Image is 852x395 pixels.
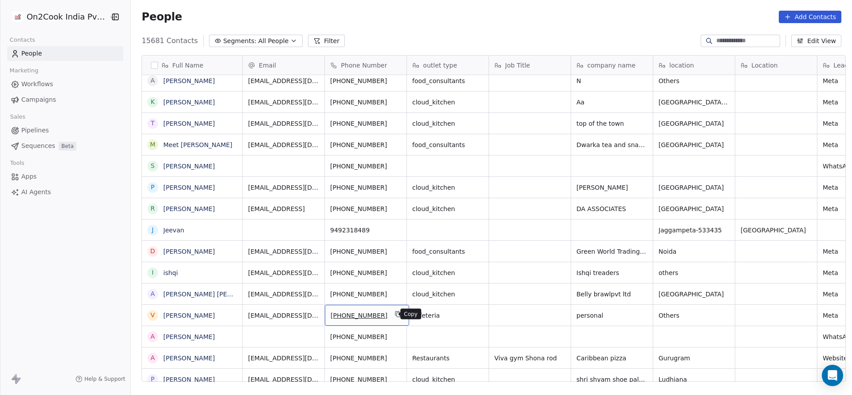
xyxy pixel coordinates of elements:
[163,77,215,84] a: [PERSON_NAME]
[163,376,215,383] a: [PERSON_NAME]
[330,268,401,277] span: [PHONE_NUMBER]
[11,9,103,24] button: On2Cook India Pvt. Ltd.
[412,204,483,213] span: cloud_kitchen
[248,98,319,107] span: [EMAIL_ADDRESS][DOMAIN_NAME]
[576,98,647,107] span: Aa
[163,184,215,191] a: [PERSON_NAME]
[576,204,647,213] span: DA ASSOCIATES
[659,76,730,85] span: Others
[150,247,155,256] div: D
[412,268,483,277] span: cloud_kitchen
[330,354,401,363] span: [PHONE_NUMBER]
[412,98,483,107] span: cloud_kitchen
[412,354,483,363] span: Restaurants
[576,268,647,277] span: Ishqi treaders
[163,291,268,298] a: [PERSON_NAME] [PERSON_NAME]
[7,185,123,199] a: AI Agents
[27,11,107,23] span: On2Cook India Pvt. Ltd.
[330,375,401,384] span: [PHONE_NUMBER]
[341,61,387,70] span: Phone Number
[669,61,694,70] span: location
[6,110,29,124] span: Sales
[223,36,256,46] span: Segments:
[571,56,653,75] div: company name
[21,172,37,181] span: Apps
[248,247,319,256] span: [EMAIL_ADDRESS][DOMAIN_NAME]
[142,75,243,382] div: grid
[151,183,154,192] div: P
[404,311,418,318] p: Copy
[163,333,215,340] a: [PERSON_NAME]
[489,56,571,75] div: Job Title
[21,80,53,89] span: Workflows
[172,61,203,70] span: Full Name
[151,353,155,363] div: A
[407,56,489,75] div: outlet type
[659,311,730,320] span: Others
[248,268,319,277] span: [EMAIL_ADDRESS][DOMAIN_NAME]
[330,332,401,341] span: [PHONE_NUMBER]
[587,61,635,70] span: company name
[248,183,319,192] span: [EMAIL_ADDRESS][DOMAIN_NAME]
[151,289,155,299] div: A
[142,36,198,46] span: 15681 Contacts
[259,61,276,70] span: Email
[163,120,215,127] a: [PERSON_NAME]
[308,35,345,47] button: Filter
[330,76,401,85] span: [PHONE_NUMBER]
[7,46,123,61] a: People
[659,354,730,363] span: Gurugram
[248,375,319,384] span: [EMAIL_ADDRESS][DOMAIN_NAME]
[659,290,730,299] span: [GEOGRAPHIC_DATA]
[659,140,730,149] span: [GEOGRAPHIC_DATA]
[151,311,155,320] div: V
[325,56,406,75] div: Phone Number
[659,98,730,107] span: [GEOGRAPHIC_DATA](NCR)
[330,119,401,128] span: [PHONE_NUMBER]
[248,140,319,149] span: [EMAIL_ADDRESS][DOMAIN_NAME]
[7,139,123,153] a: SequencesBeta
[576,247,647,256] span: Green World Trading Co. Ltd.
[21,95,56,104] span: Campaigns
[751,61,777,70] span: Location
[7,92,123,107] a: Campaigns
[653,56,735,75] div: location
[151,375,154,384] div: P
[659,119,730,128] span: [GEOGRAPHIC_DATA]
[59,142,76,151] span: Beta
[163,205,215,212] a: [PERSON_NAME]
[163,312,215,319] a: [PERSON_NAME]
[248,354,319,363] span: [EMAIL_ADDRESS][DOMAIN_NAME]
[7,77,123,92] a: Workflows
[576,311,647,320] span: personal
[576,140,647,149] span: Dwarka tea and snacks
[21,126,49,135] span: Pipelines
[659,375,730,384] span: Ludhiana
[163,163,215,170] a: [PERSON_NAME]
[331,311,387,320] span: [PHONE_NUMBER]
[330,290,401,299] span: [PHONE_NUMBER]
[151,76,155,85] div: A
[412,183,483,192] span: cloud_kitchen
[822,365,843,386] div: Open Intercom Messenger
[779,11,841,23] button: Add Contacts
[248,204,319,213] span: [EMAIL_ADDRESS]
[659,226,730,235] span: Jaggampeta-533435
[412,375,483,384] span: cloud_kitchen
[248,119,319,128] span: [EMAIL_ADDRESS][DOMAIN_NAME]
[659,268,730,277] span: others
[6,156,28,170] span: Tools
[21,188,51,197] span: AI Agents
[150,204,155,213] div: R
[576,290,647,299] span: Belly brawlpvt ltd
[6,64,42,77] span: Marketing
[243,56,324,75] div: Email
[659,204,730,213] span: [GEOGRAPHIC_DATA]
[163,355,215,362] a: [PERSON_NAME]
[330,247,401,256] span: [PHONE_NUMBER]
[142,10,182,24] span: People
[423,61,457,70] span: outlet type
[142,56,242,75] div: Full Name
[6,33,39,47] span: Contacts
[163,248,215,255] a: [PERSON_NAME]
